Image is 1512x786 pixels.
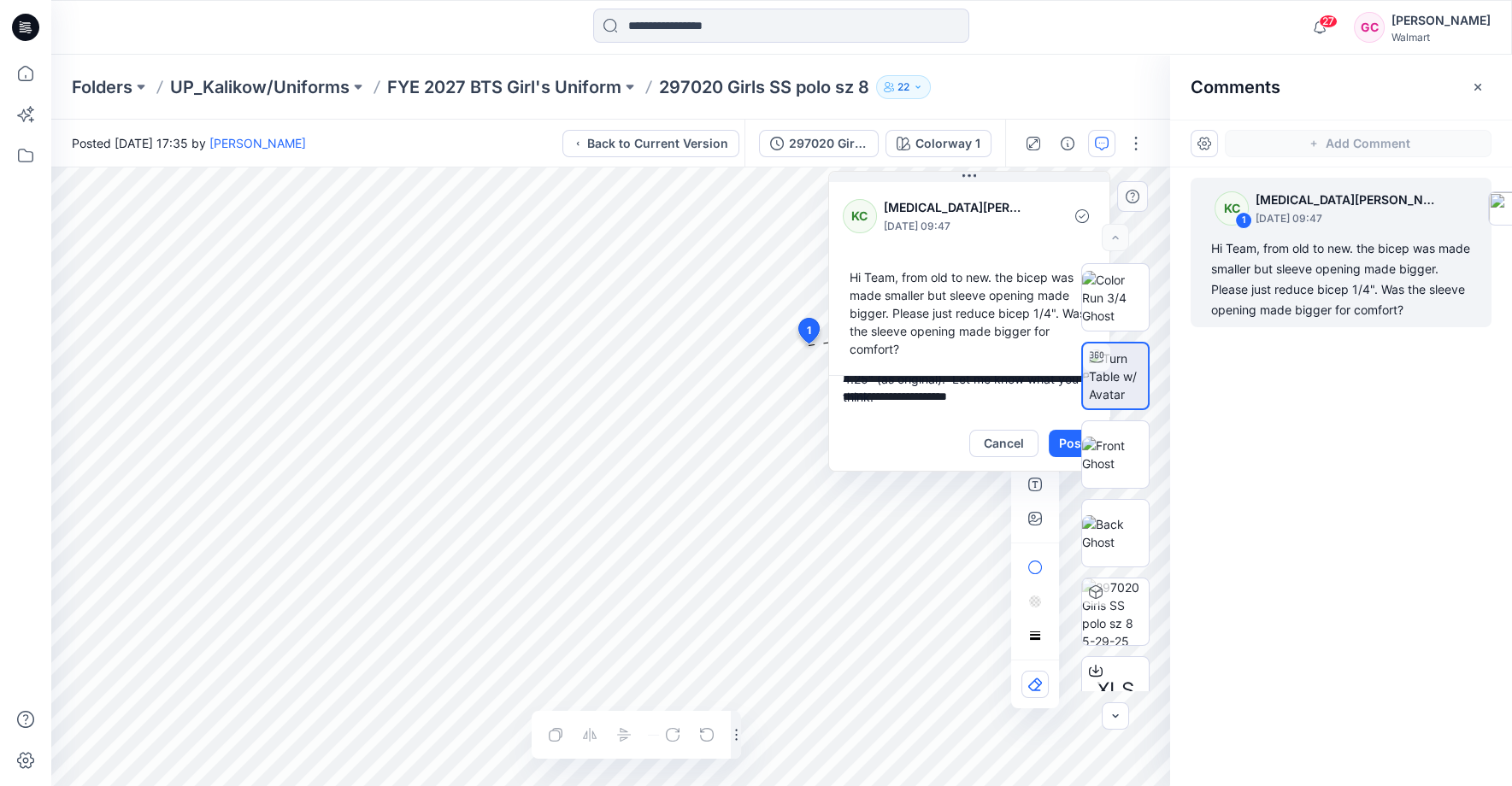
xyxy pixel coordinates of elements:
[1097,675,1134,706] span: XLS
[1391,31,1491,44] div: Walmart
[562,130,739,157] button: Back to Current Version
[1082,515,1149,551] img: Back Ghost
[1235,212,1252,229] div: 1
[1225,130,1491,157] button: Add Comment
[72,134,306,152] span: Posted [DATE] 17:35 by
[1191,77,1280,97] h2: Comments
[884,197,1023,218] p: [MEDICAL_DATA][PERSON_NAME]
[1256,190,1440,210] p: [MEDICAL_DATA][PERSON_NAME]
[969,430,1038,457] button: Cancel
[1319,15,1338,28] span: 27
[72,75,132,99] a: Folders
[1082,271,1149,325] img: Color Run 3/4 Ghost
[843,199,877,233] div: KC
[1054,130,1081,157] button: Details
[1082,578,1149,645] img: 297020 Girls SS polo sz 8 5-29-25 Colorway 1
[1089,349,1148,403] img: Turn Table w/ Avatar
[1256,210,1440,227] p: [DATE] 09:47
[1354,12,1385,43] div: GC
[1215,191,1249,226] div: KC
[1082,437,1149,472] img: Front Ghost
[659,75,869,99] p: 297020 Girls SS polo sz 8
[843,261,1096,365] div: Hi Team, from old to new. the bicep was made smaller but sleeve opening made bigger. Please just ...
[876,75,931,99] button: 22
[1391,10,1491,31] div: [PERSON_NAME]
[209,136,306,150] a: [PERSON_NAME]
[915,134,980,153] div: Colorway 1
[807,323,811,338] span: 1
[789,134,868,153] div: 297020 Girls SS polo sz 8
[387,75,621,99] a: FYE 2027 BTS Girl's Uniform
[170,75,350,99] a: UP_Kalikow/Uniforms
[1049,430,1096,457] button: Post
[1211,238,1471,320] div: Hi Team, from old to new. the bicep was made smaller but sleeve opening made bigger. Please just ...
[884,218,1023,235] p: [DATE] 09:47
[759,130,879,157] button: 297020 Girls SS polo sz 8
[897,78,909,97] p: 22
[885,130,991,157] button: Colorway 1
